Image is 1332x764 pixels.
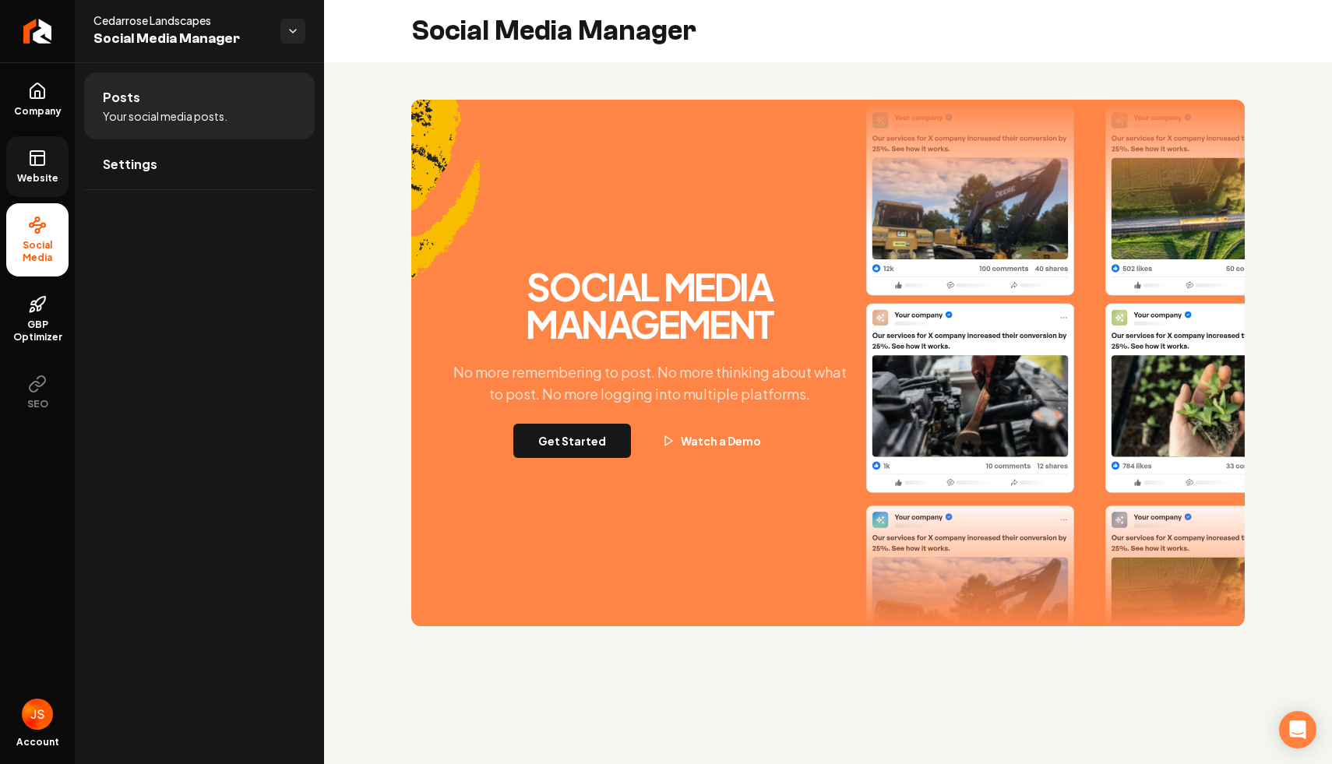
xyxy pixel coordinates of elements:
h2: Social Media Management [439,268,860,343]
span: Cedarrose Landscapes [93,12,268,28]
img: Accent [411,100,481,324]
h2: Social Media Manager [411,16,696,47]
button: Get Started [513,424,631,458]
img: James Shamoun [22,699,53,730]
a: Website [6,136,69,197]
button: Open user button [22,699,53,730]
span: SEO [21,398,55,410]
a: Settings [84,139,315,189]
span: Settings [103,155,157,174]
span: Website [11,172,65,185]
span: Social Media [6,239,69,264]
a: Company [6,69,69,130]
p: No more remembering to post. No more thinking about what to post. No more logging into multiple p... [439,361,860,405]
button: SEO [6,362,69,423]
button: Watch a Demo [637,424,786,458]
div: Open Intercom Messenger [1279,711,1316,748]
a: GBP Optimizer [6,283,69,356]
span: Account [16,736,59,748]
img: Rebolt Logo [23,19,52,44]
span: Social Media Manager [93,28,268,50]
img: Post One [866,106,1074,493]
span: Your social media posts. [103,108,227,124]
img: Post Two [1105,106,1313,493]
span: Posts [103,88,140,107]
span: Company [8,105,68,118]
span: GBP Optimizer [6,319,69,343]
